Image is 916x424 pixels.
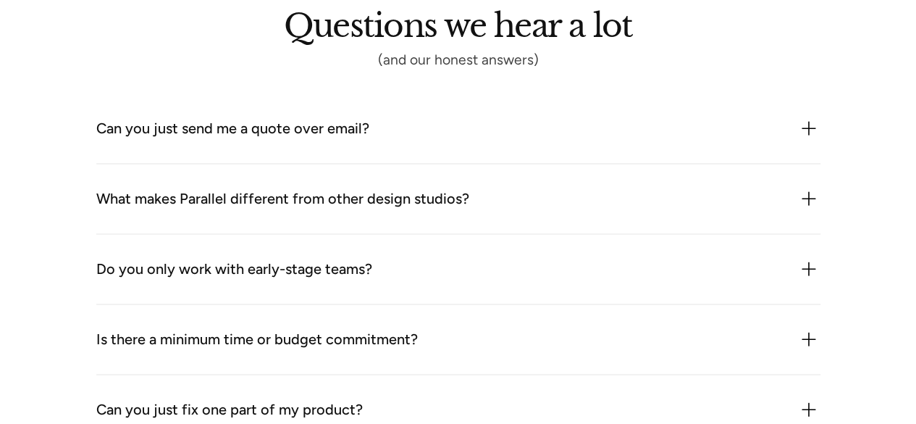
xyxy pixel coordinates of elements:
[96,398,363,421] div: Can you just fix one part of my product?
[96,187,469,210] div: What makes Parallel different from other design studios?
[284,14,633,46] h2: Questions we hear a lot
[284,54,633,65] div: (and our honest answers)
[96,257,372,280] div: Do you only work with early-stage teams?
[96,117,369,140] div: Can you just send me a quote over email?
[96,328,418,351] div: Is there a minimum time or budget commitment?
